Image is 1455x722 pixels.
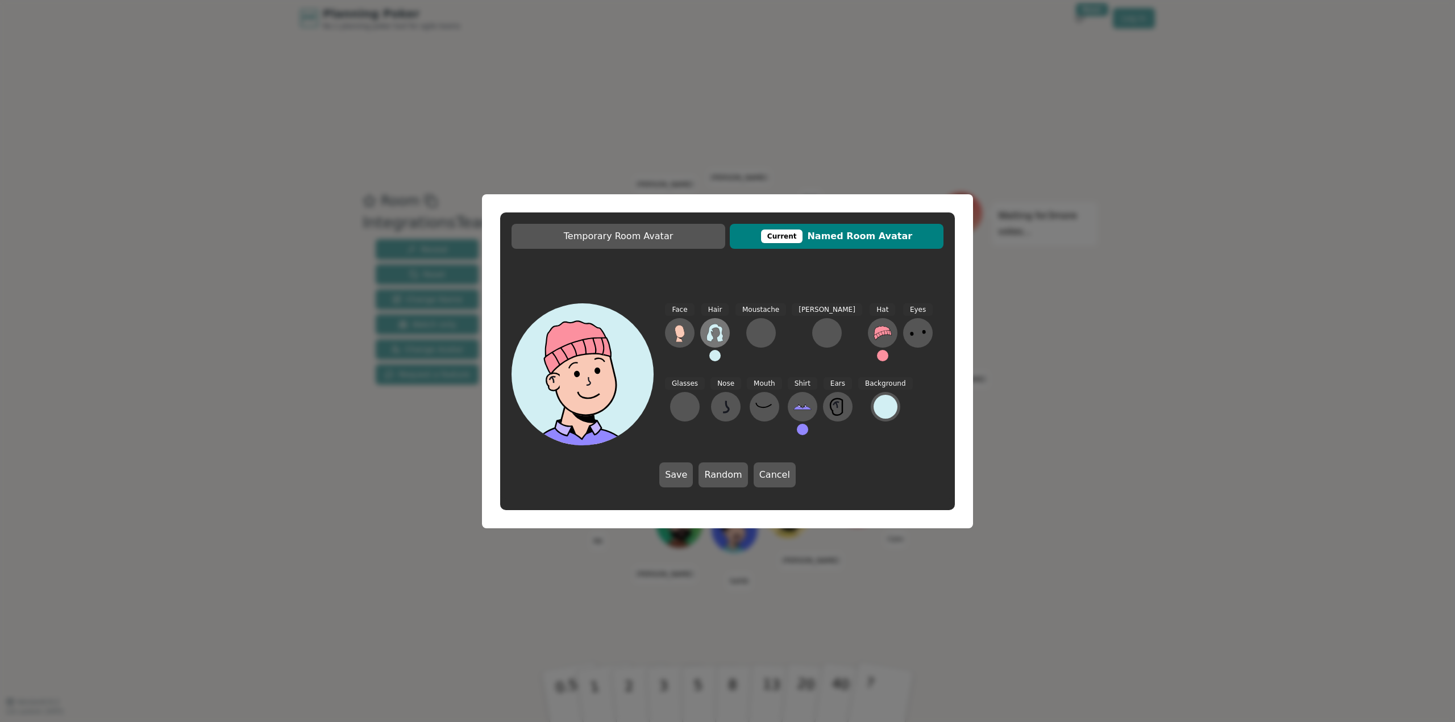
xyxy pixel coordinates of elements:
span: Nose [710,377,741,390]
span: Mouth [747,377,782,390]
span: Ears [824,377,852,390]
button: Save [659,462,693,487]
button: Temporary Room Avatar [512,224,725,249]
span: [PERSON_NAME] [792,303,862,316]
span: Hat [870,303,895,316]
span: Hair [701,303,729,316]
button: Cancel [754,462,796,487]
span: Temporary Room Avatar [517,229,720,243]
span: Named Room Avatar [735,229,938,243]
span: Face [665,303,694,316]
span: Glasses [665,377,705,390]
button: CurrentNamed Room Avatar [730,224,943,249]
span: Shirt [788,377,817,390]
span: Moustache [735,303,786,316]
button: Random [699,462,747,487]
span: Eyes [903,303,933,316]
span: Background [858,377,913,390]
div: This avatar will be displayed in dedicated rooms [761,229,803,243]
